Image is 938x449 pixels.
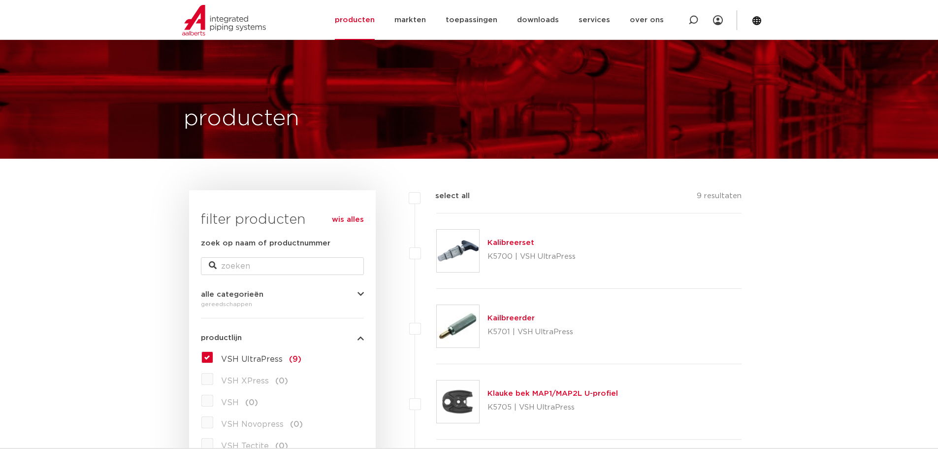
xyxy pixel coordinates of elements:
span: VSH [221,399,239,407]
label: select all [420,190,470,202]
label: zoek op naam of productnummer [201,238,330,249]
span: (0) [290,420,303,428]
span: alle categorieën [201,291,263,298]
p: K5701 | VSH UltraPress [487,324,573,340]
span: (0) [275,377,288,385]
button: alle categorieën [201,291,364,298]
button: productlijn [201,334,364,342]
a: Klauke bek MAP1/MAP2L U-profiel [487,390,618,397]
h1: producten [184,103,299,135]
h3: filter producten [201,210,364,230]
a: Kalibreerset [487,239,534,246]
span: VSH UltraPress [221,355,283,363]
img: Thumbnail for Kailbreerder [437,305,479,347]
a: wis alles [332,214,364,226]
p: K5700 | VSH UltraPress [487,249,576,265]
img: Thumbnail for Klauke bek MAP1/MAP2L U-profiel [437,380,479,423]
input: zoeken [201,257,364,275]
span: (9) [289,355,301,363]
a: Kailbreerder [487,314,535,322]
span: VSH XPress [221,377,269,385]
img: Thumbnail for Kalibreerset [437,230,479,272]
p: K5705 | VSH UltraPress [487,400,618,415]
span: productlijn [201,334,242,342]
div: gereedschappen [201,298,364,310]
p: 9 resultaten [697,190,742,206]
span: (0) [245,399,258,407]
span: VSH Novopress [221,420,284,428]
